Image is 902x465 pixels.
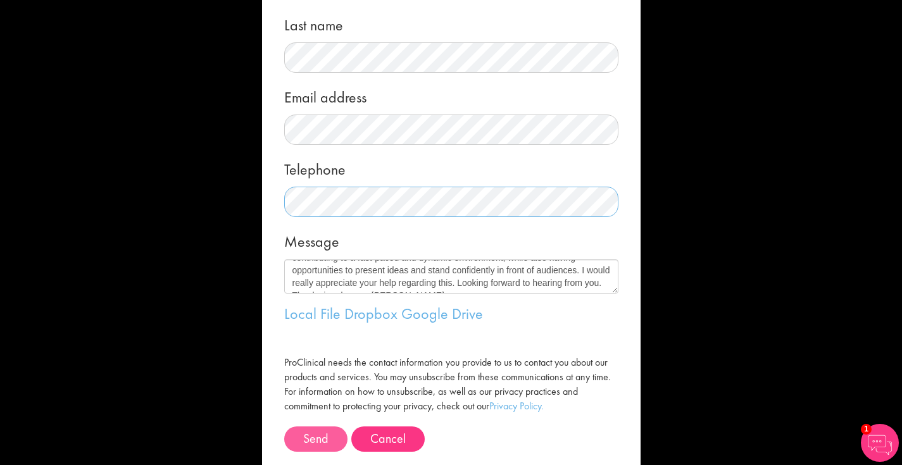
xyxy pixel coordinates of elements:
[284,356,618,413] label: ProClinical needs the contact information you provide to us to contact you about our products and...
[861,424,872,435] span: 1
[303,430,329,447] span: Send
[284,226,339,252] label: Message
[284,154,346,180] label: Telephone
[344,304,398,323] a: Dropbox
[351,426,425,452] button: Cancel
[284,426,348,452] button: Send
[489,399,544,412] a: Privacy Policy.
[861,424,899,462] img: Chatbot
[401,304,483,323] a: Google Drive
[284,304,341,323] a: Local File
